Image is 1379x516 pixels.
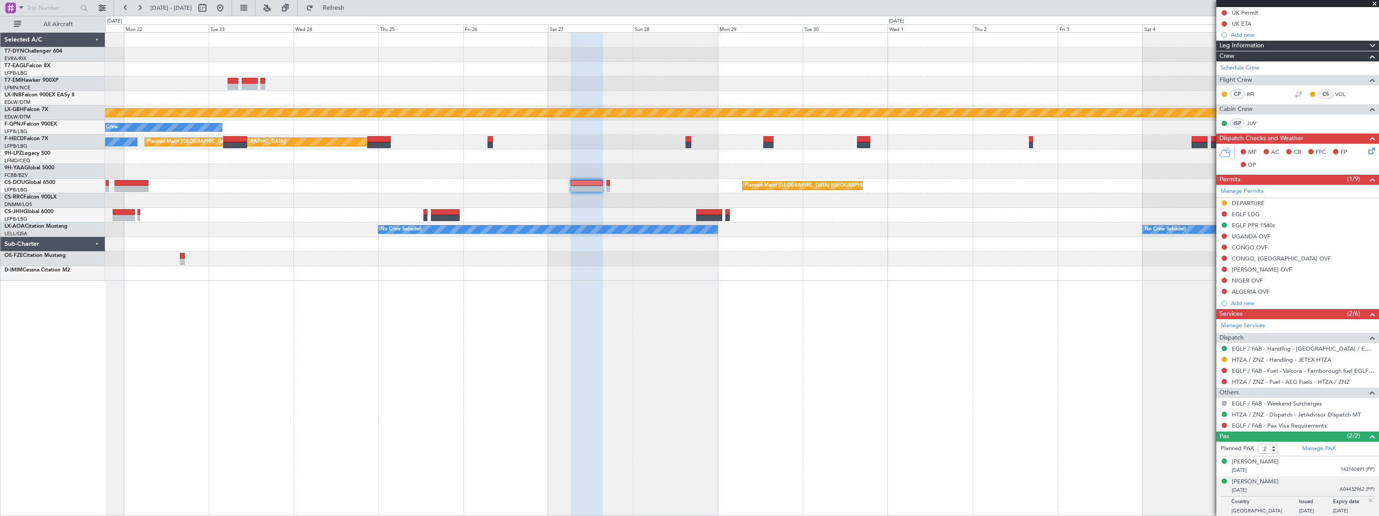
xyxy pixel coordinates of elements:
[1232,487,1247,493] span: [DATE]
[1316,148,1326,157] span: FFC
[4,55,27,62] a: EVRA/RIX
[1232,378,1350,386] a: HTZA / ZNZ - Fuel - AEG Fuels - HTZA / ZNZ
[4,63,50,69] a: T7-EAGLFalcon 8X
[150,4,192,12] span: [DATE] - [DATE]
[803,24,888,32] div: Tue 30
[1230,89,1245,99] div: CP
[4,136,48,141] a: F-HECDFalcon 7X
[4,84,30,91] a: LFMN/NCE
[4,201,32,208] a: DNMM/LOS
[1347,174,1360,183] span: (1/9)
[107,18,122,25] div: [DATE]
[4,165,54,171] a: 9H-YAAGlobal 5000
[4,230,27,237] a: LELL/QSA
[633,24,718,32] div: Sun 28
[1232,345,1375,352] a: EGLF / FAB - Handling - [GEOGRAPHIC_DATA] / EGLF / FAB
[1335,90,1355,98] a: VDL
[4,195,23,200] span: CS-RRC
[1232,255,1331,262] div: CONGO, [GEOGRAPHIC_DATA] OVF
[4,209,23,214] span: CS-JHH
[302,1,355,15] button: Refresh
[4,216,27,222] a: LFPB/LBG
[4,63,26,69] span: T7-EAGL
[1232,277,1263,284] div: NIGER OVF
[4,49,62,54] a: T7-DYNChallenger 604
[1232,288,1269,295] div: ALGERIA OVF
[1367,497,1375,505] img: close
[1230,118,1245,128] div: ISP
[4,107,24,112] span: LX-GBH
[889,18,904,25] div: [DATE]
[1347,309,1360,318] span: (2/6)
[4,128,27,135] a: LFPB/LBG
[209,24,293,32] div: Tue 23
[1219,51,1234,61] span: Crew
[1219,333,1244,343] span: Dispatch
[4,172,28,179] a: FCBB/BZV
[4,157,30,164] a: LFMD/CEQ
[4,78,58,83] a: T7-EMIHawker 900XP
[23,21,93,27] span: All Aircraft
[4,49,24,54] span: T7-DYN
[1232,266,1292,273] div: [PERSON_NAME] OVF
[1333,499,1367,508] p: Expiry date
[4,70,27,76] a: LFPB/LBG
[1232,9,1258,16] div: UK Permit
[1221,187,1264,196] a: Manage Permits
[1232,222,1275,229] div: EGLF PPR 1540z
[745,179,884,192] div: Planned Maint [GEOGRAPHIC_DATA] ([GEOGRAPHIC_DATA])
[1232,244,1268,251] div: CONGO OVF
[1341,466,1375,474] span: 142160491 (PP)
[1247,90,1267,98] a: RFI
[4,151,50,156] a: 9H-LPZLegacy 500
[1294,148,1301,157] span: CR
[4,195,57,200] a: CS-RRCFalcon 900LX
[4,151,22,156] span: 9H-LPZ
[4,114,30,120] a: EDLW/DTM
[1219,41,1264,51] span: Leg Information
[1248,148,1257,157] span: MF
[4,224,25,229] span: LX-AOA
[1232,199,1265,207] div: DEPARTURE
[548,24,633,32] div: Sat 27
[4,180,55,185] a: CS-DOUGlobal 6500
[4,180,25,185] span: CS-DOU
[1247,119,1267,127] a: JUV
[1145,223,1186,236] div: No Crew Sabadell
[1302,444,1336,453] a: Manage PAX
[1232,356,1331,363] a: HTZA / ZNZ - Handling - JETEX HTZA
[4,99,30,106] a: EDLW/DTM
[27,1,78,15] input: Trip Number
[4,122,57,127] a: F-GPNJFalcon 900EX
[381,223,422,236] div: No Crew Sabadell
[1232,422,1327,429] a: EGLF / FAB - Pax Visa Requirements
[1271,148,1279,157] span: AC
[1058,24,1143,32] div: Fri 3
[4,78,22,83] span: T7-EMI
[1232,367,1375,375] a: EGLF / FAB - Fuel - Valcora - Farnborough fuel EGLF / FAB
[4,209,53,214] a: CS-JHHGlobal 6000
[293,24,378,32] div: Wed 24
[1232,467,1247,474] span: [DATE]
[1221,444,1254,453] label: Planned PAX
[315,5,352,11] span: Refresh
[1318,89,1333,99] div: CS
[718,24,803,32] div: Mon 29
[4,224,68,229] a: LX-AOACitation Mustang
[973,24,1058,32] div: Thu 2
[1232,411,1361,418] a: HTZA / ZNZ - Dispatch - JetAdvisor Dispatch MT
[1232,20,1251,27] div: UK ETA
[124,24,209,32] div: Mon 22
[463,24,548,32] div: Fri 26
[1231,31,1375,38] div: Add new
[1219,75,1252,85] span: Flight Crew
[4,187,27,193] a: LFPB/LBG
[4,253,23,258] span: OE-FZE
[4,122,23,127] span: F-GPNJ
[98,121,118,134] div: No Crew
[1340,486,1375,493] span: A04432962 (PP)
[4,165,24,171] span: 9H-YAA
[4,268,23,273] span: D-IMIM
[1231,299,1375,307] div: Add new
[1219,134,1303,144] span: Dispatch Checks and Weather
